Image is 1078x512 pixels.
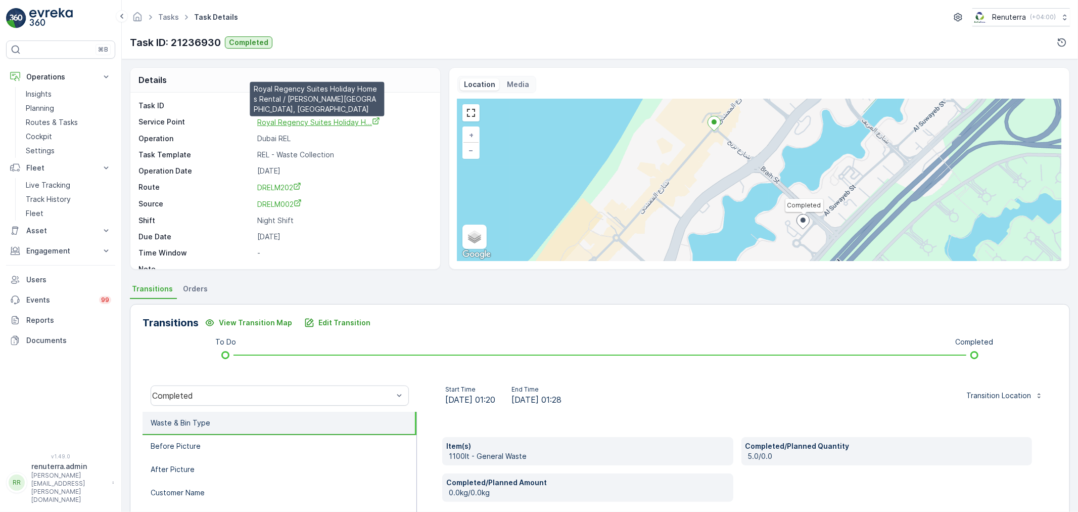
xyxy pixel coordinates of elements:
[257,232,430,242] p: [DATE]
[257,117,380,127] a: Royal Regency Suites Holiday H...
[298,315,377,331] button: Edit Transition
[225,36,272,49] button: Completed
[138,248,253,258] p: Time Window
[138,216,253,226] p: Shift
[6,453,115,459] span: v 1.49.0
[199,315,298,331] button: View Transition Map
[130,35,221,50] p: Task ID: 21236930
[132,15,143,24] a: Homepage
[6,241,115,261] button: Engagement
[748,451,1028,461] p: 5.0/0.0
[463,143,479,158] a: Zoom Out
[257,182,430,193] a: DRELM202
[257,248,430,258] p: -
[26,208,43,219] p: Fleet
[98,46,108,54] p: ⌘B
[22,206,115,221] a: Fleet
[26,180,70,190] p: Live Tracking
[6,158,115,178] button: Fleet
[26,246,95,256] p: Engagement
[143,315,199,330] p: Transitions
[138,150,253,160] p: Task Template
[31,472,107,504] p: [PERSON_NAME][EMAIL_ADDRESS][PERSON_NAME][DOMAIN_NAME]
[138,117,253,127] p: Service Point
[138,182,253,193] p: Route
[507,79,530,90] p: Media
[445,394,495,406] span: [DATE] 01:20
[257,183,301,192] span: DRELM202
[460,248,493,261] img: Google
[960,388,1049,404] button: Transition Location
[257,166,430,176] p: [DATE]
[446,478,729,488] p: Completed/Planned Amount
[26,335,111,346] p: Documents
[6,310,115,330] a: Reports
[22,130,115,144] a: Cockpit
[463,105,479,120] a: View Fullscreen
[138,134,253,144] p: Operation
[215,337,236,347] p: To Do
[101,296,109,304] p: 99
[745,441,1028,451] p: Completed/Planned Quantity
[257,118,380,126] span: Royal Regency Suites Holiday H...
[26,315,111,325] p: Reports
[445,386,495,394] p: Start Time
[1030,13,1056,21] p: ( +04:00 )
[257,150,430,160] p: REL - Waste Collection
[22,115,115,130] a: Routes & Tasks
[138,232,253,242] p: Due Date
[158,13,179,21] a: Tasks
[26,194,71,204] p: Track History
[219,318,292,328] p: View Transition Map
[6,8,26,28] img: logo
[138,264,253,274] p: Note
[966,391,1031,401] p: Transition Location
[22,101,115,115] a: Planning
[463,127,479,143] a: Zoom In
[464,79,495,90] p: Location
[6,221,115,241] button: Asset
[31,461,107,472] p: renuterra.admin
[26,275,111,285] p: Users
[22,192,115,206] a: Track History
[254,84,380,114] p: Royal Regency Suites Holiday Homes Rental / [PERSON_NAME][GEOGRAPHIC_DATA], [GEOGRAPHIC_DATA]
[26,295,93,305] p: Events
[449,488,729,498] p: 0.0kg/0.0kg
[6,270,115,290] a: Users
[151,464,195,475] p: After Picture
[972,8,1070,26] button: Renuterra(+04:00)
[138,101,253,111] p: Task ID
[151,441,201,451] p: Before Picture
[257,264,430,274] p: -
[26,72,95,82] p: Operations
[22,87,115,101] a: Insights
[29,8,73,28] img: logo_light-DOdMpM7g.png
[138,199,253,209] p: Source
[183,284,208,294] span: Orders
[26,226,95,236] p: Asset
[955,337,993,347] p: Completed
[152,391,393,400] div: Completed
[446,441,729,451] p: Item(s)
[138,74,167,86] p: Details
[26,163,95,173] p: Fleet
[192,12,240,22] span: Task Details
[972,12,988,23] img: Screenshot_2024-07-26_at_13.33.01.png
[463,226,486,248] a: Layers
[469,131,474,139] span: +
[151,488,205,498] p: Customer Name
[468,146,474,154] span: −
[6,461,115,504] button: RRrenuterra.admin[PERSON_NAME][EMAIL_ADDRESS][PERSON_NAME][DOMAIN_NAME]
[22,178,115,192] a: Live Tracking
[132,284,173,294] span: Transitions
[449,451,729,461] p: 1100lt - General Waste
[26,146,55,156] p: Settings
[257,216,430,226] p: Night Shift
[9,475,25,491] div: RR
[138,166,253,176] p: Operation Date
[511,394,561,406] span: [DATE] 01:28
[257,200,302,208] span: DRELM002
[6,67,115,87] button: Operations
[992,12,1026,22] p: Renuterra
[511,386,561,394] p: End Time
